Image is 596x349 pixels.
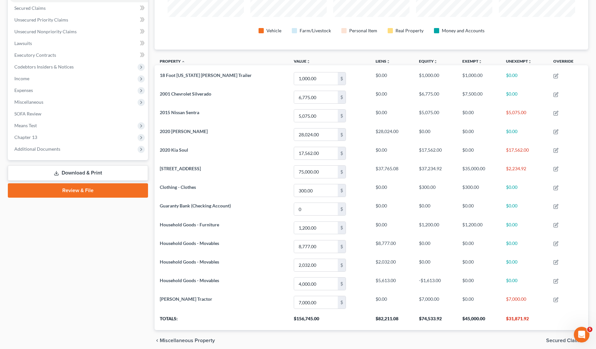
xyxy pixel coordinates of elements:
td: $0.00 [457,200,500,219]
span: Household Goods - Movables [160,259,219,265]
span: Miscellaneous Property [160,338,215,343]
td: -$1,613.00 [414,274,457,293]
td: $5,075.00 [501,107,548,125]
span: Executory Contracts [14,52,56,58]
input: 0.00 [294,147,338,159]
td: $0.00 [457,293,500,312]
td: $0.00 [457,125,500,144]
td: $0.00 [414,256,457,274]
td: $37,765.08 [370,162,414,181]
a: Download & Print [8,165,148,181]
td: $37,234.92 [414,162,457,181]
i: chevron_left [155,338,160,343]
i: unfold_more [478,60,482,64]
td: $7,000.00 [414,293,457,312]
div: $ [338,110,346,122]
td: $8,777.00 [370,237,414,256]
td: $0.00 [370,107,414,125]
td: $35,000.00 [457,162,500,181]
th: Override [548,55,588,69]
a: Secured Claims [9,2,148,14]
div: $ [338,72,346,85]
td: $0.00 [501,181,548,200]
div: $ [338,222,346,234]
input: 0.00 [294,296,338,309]
div: Vehicle [266,27,281,34]
td: $7,500.00 [457,88,500,107]
td: $6,775.00 [414,88,457,107]
td: $0.00 [414,237,457,256]
td: $0.00 [457,107,500,125]
div: $ [338,91,346,103]
td: $0.00 [370,144,414,162]
iframe: Intercom live chat [574,327,589,342]
td: $0.00 [457,256,500,274]
a: Exemptunfold_more [462,59,482,64]
div: $ [338,166,346,178]
span: Income [14,76,29,81]
button: chevron_left Miscellaneous Property [155,338,215,343]
td: $0.00 [501,88,548,107]
td: $0.00 [501,125,548,144]
th: Totals: [155,312,289,330]
input: 0.00 [294,110,338,122]
input: 0.00 [294,72,338,85]
a: SOFA Review [9,108,148,120]
button: Secured Claims chevron_right [546,338,588,343]
span: Household Goods - Furniture [160,222,219,227]
td: $28,024.00 [370,125,414,144]
i: unfold_more [434,60,438,64]
div: Personal Item [349,27,377,34]
i: unfold_more [528,60,532,64]
input: 0.00 [294,184,338,197]
input: 0.00 [294,278,338,290]
div: $ [338,203,346,215]
input: 0.00 [294,259,338,271]
td: $0.00 [370,181,414,200]
td: $0.00 [501,69,548,88]
th: $156,745.00 [289,312,370,330]
td: $0.00 [501,237,548,256]
td: $2,234.92 [501,162,548,181]
div: $ [338,278,346,290]
th: $82,211.08 [370,312,414,330]
a: Liensunfold_more [376,59,390,64]
span: Additional Documents [14,146,60,152]
span: Codebtors Insiders & Notices [14,64,74,69]
a: Unsecured Priority Claims [9,14,148,26]
td: $17,562.00 [501,144,548,162]
span: 18 Foot [US_STATE] [PERSON_NAME] Trailer [160,72,252,78]
td: $0.00 [370,69,414,88]
span: 5 [587,327,592,332]
span: [PERSON_NAME] Tractor [160,296,212,302]
a: Executory Contracts [9,49,148,61]
td: $1,000.00 [414,69,457,88]
span: 2020 Kia Soul [160,147,188,153]
td: $0.00 [414,200,457,219]
th: $74,533.92 [414,312,457,330]
td: $0.00 [457,274,500,293]
span: 2020 [PERSON_NAME] [160,129,208,134]
span: 2001 Chevrolet Silverado [160,91,211,97]
i: unfold_more [386,60,390,64]
div: $ [338,129,346,141]
span: Guaranty Bank (Checking Account) [160,203,231,208]
div: $ [338,296,346,309]
span: Means Test [14,123,37,128]
div: $ [338,147,346,159]
a: Equityunfold_more [419,59,438,64]
input: 0.00 [294,203,338,215]
td: $0.00 [501,256,548,274]
i: expand_less [181,60,185,64]
td: $0.00 [370,293,414,312]
span: Clothing - Clothes [160,184,196,190]
td: $0.00 [501,200,548,219]
td: $1,200.00 [457,219,500,237]
span: Secured Claims [14,5,46,11]
div: Farm/Livestock [300,27,331,34]
span: Household Goods - Movables [160,240,219,246]
td: $0.00 [501,274,548,293]
span: Household Goods - Movables [160,278,219,283]
td: $7,000.00 [501,293,548,312]
td: $5,613.00 [370,274,414,293]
